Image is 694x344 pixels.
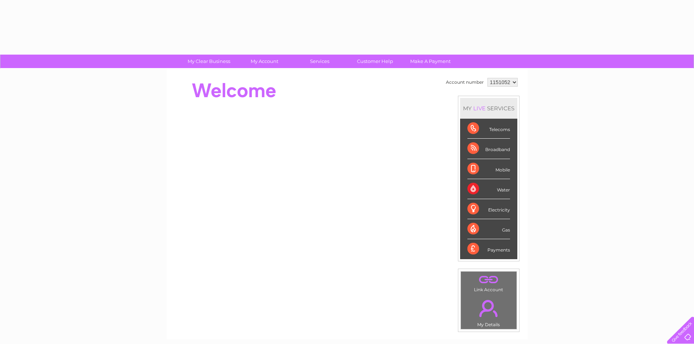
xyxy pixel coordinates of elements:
[460,294,517,329] td: My Details
[467,199,510,219] div: Electricity
[179,55,239,68] a: My Clear Business
[234,55,294,68] a: My Account
[460,271,517,294] td: Link Account
[467,219,510,239] div: Gas
[467,139,510,159] div: Broadband
[467,239,510,259] div: Payments
[460,98,517,119] div: MY SERVICES
[467,179,510,199] div: Water
[467,119,510,139] div: Telecoms
[472,105,487,112] div: LIVE
[463,273,515,286] a: .
[444,76,486,88] td: Account number
[463,296,515,321] a: .
[345,55,405,68] a: Customer Help
[400,55,460,68] a: Make A Payment
[467,159,510,179] div: Mobile
[290,55,350,68] a: Services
